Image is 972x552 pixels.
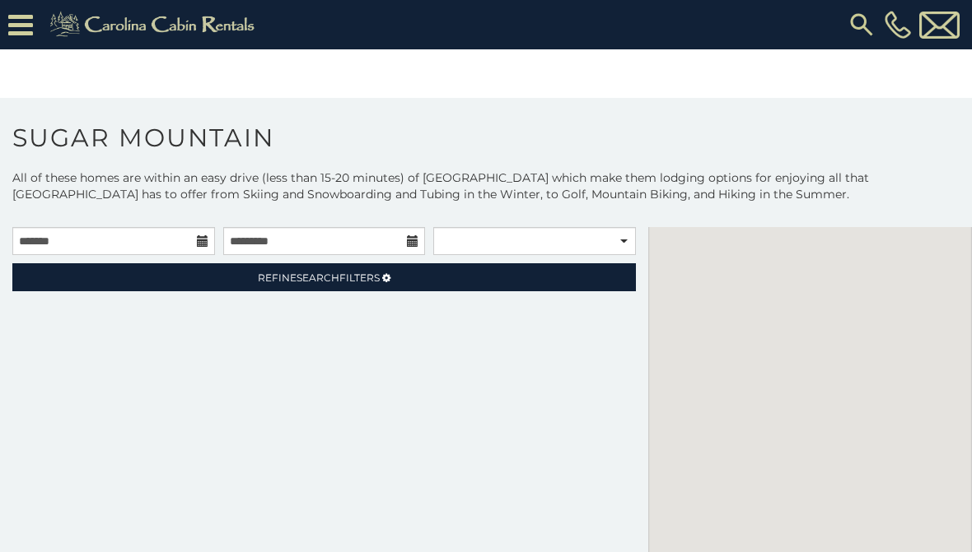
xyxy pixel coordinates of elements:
span: Refine Filters [258,271,380,284]
span: Search [297,271,339,284]
img: Khaki-logo.png [41,8,269,41]
a: RefineSearchFilters [12,263,636,291]
a: [PHONE_NUMBER] [881,11,915,39]
img: search-regular.svg [847,10,876,39]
